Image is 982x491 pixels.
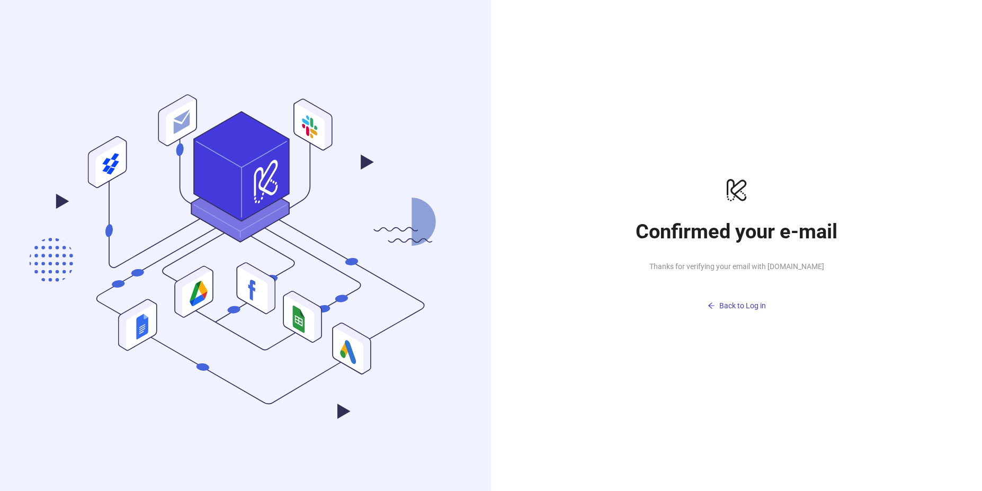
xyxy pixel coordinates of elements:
[631,298,843,315] button: Back to Log in
[719,301,766,310] span: Back to Log in
[631,219,843,244] h1: Confirmed your e-mail
[708,302,715,309] span: arrow-left
[631,261,843,272] span: Thanks for verifying your email with [DOMAIN_NAME]
[631,281,843,315] a: Back to Log in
